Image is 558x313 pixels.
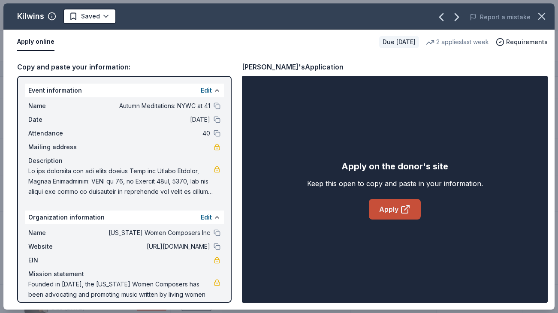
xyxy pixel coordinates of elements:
div: Copy and paste your information: [17,61,232,72]
button: Saved [63,9,116,24]
span: EIN [28,255,86,265]
div: Description [28,156,220,166]
button: Requirements [496,37,548,47]
div: Mission statement [28,269,220,279]
span: Saved [81,11,100,21]
span: Founded in [DATE], the [US_STATE] Women Composers has been advocating and promoting music written... [28,279,214,310]
span: Attendance [28,128,86,138]
a: Apply [369,199,421,220]
div: Due [DATE] [379,36,419,48]
span: Lo ips dolorsita con adi elits doeius Temp inc Utlabo Etdolor, Magnaa Enimadminim: VENI qu 76, no... [28,166,214,197]
div: Kilwins [17,9,44,23]
span: 40 [86,128,210,138]
button: Edit [201,212,212,223]
span: [US_STATE] Women Composers Inc [86,228,210,238]
span: Name [28,228,86,238]
span: Name [28,101,86,111]
span: Website [28,241,86,252]
button: Edit [201,85,212,96]
div: Apply on the donor's site [341,160,448,173]
div: [PERSON_NAME]'s Application [242,61,344,72]
div: 2 applies last week [426,37,489,47]
span: Mailing address [28,142,86,152]
div: Event information [25,84,224,97]
span: [URL][DOMAIN_NAME] [86,241,210,252]
div: Organization information [25,211,224,224]
div: Keep this open to copy and paste in your information. [307,178,483,189]
button: Report a mistake [470,12,531,22]
button: Apply online [17,33,54,51]
span: Autumn Meditations: NYWC at 41 [86,101,210,111]
span: Date [28,114,86,125]
span: Requirements [506,37,548,47]
span: [DATE] [86,114,210,125]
